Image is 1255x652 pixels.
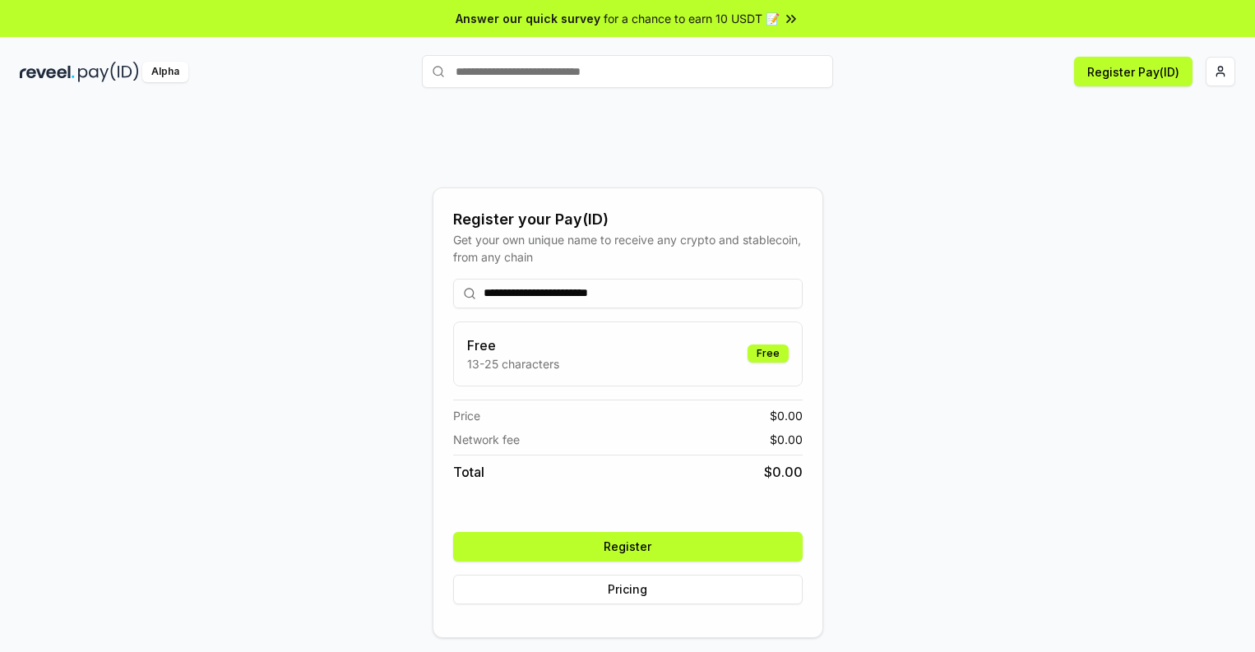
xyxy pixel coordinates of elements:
[748,344,789,363] div: Free
[467,355,559,372] p: 13-25 characters
[453,231,803,266] div: Get your own unique name to receive any crypto and stablecoin, from any chain
[770,431,803,448] span: $ 0.00
[453,462,484,482] span: Total
[467,335,559,355] h3: Free
[456,10,600,27] span: Answer our quick survey
[78,62,139,82] img: pay_id
[770,407,803,424] span: $ 0.00
[764,462,803,482] span: $ 0.00
[453,532,803,562] button: Register
[453,208,803,231] div: Register your Pay(ID)
[142,62,188,82] div: Alpha
[453,431,520,448] span: Network fee
[453,407,480,424] span: Price
[1074,57,1192,86] button: Register Pay(ID)
[453,575,803,604] button: Pricing
[604,10,780,27] span: for a chance to earn 10 USDT 📝
[20,62,75,82] img: reveel_dark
